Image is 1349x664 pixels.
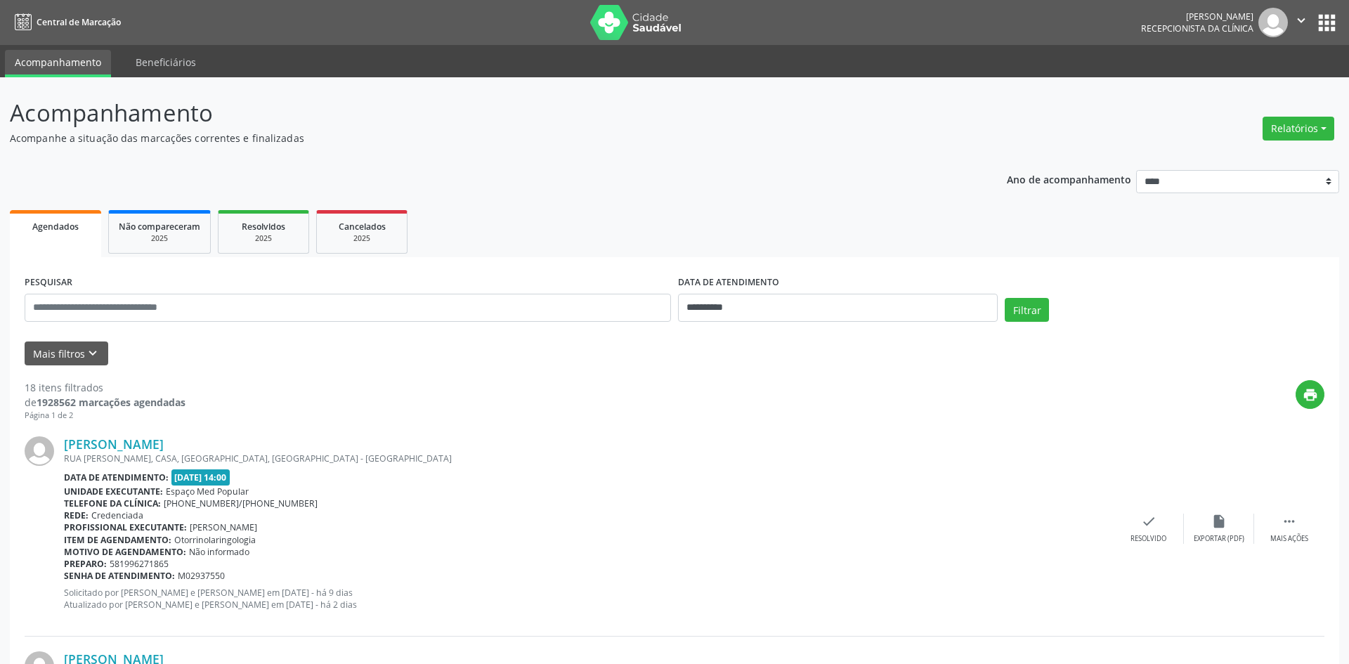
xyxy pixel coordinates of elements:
span: Não compareceram [119,221,200,233]
i:  [1293,13,1309,28]
div: Página 1 de 2 [25,410,185,422]
div: de [25,395,185,410]
button: print [1296,380,1324,409]
div: [PERSON_NAME] [1141,11,1253,22]
div: 2025 [228,233,299,244]
a: [PERSON_NAME] [64,436,164,452]
div: 2025 [327,233,397,244]
img: img [25,436,54,466]
span: Não informado [189,546,249,558]
button: Filtrar [1005,298,1049,322]
span: M02937550 [178,570,225,582]
button: Mais filtroskeyboard_arrow_down [25,341,108,366]
strong: 1928562 marcações agendadas [37,396,185,409]
p: Acompanhamento [10,96,940,131]
button: Relatórios [1263,117,1334,141]
i: insert_drive_file [1211,514,1227,529]
div: 18 itens filtrados [25,380,185,395]
span: Espaço Med Popular [166,486,249,497]
b: Motivo de agendamento: [64,546,186,558]
span: Resolvidos [242,221,285,233]
div: RUA [PERSON_NAME], CASA, [GEOGRAPHIC_DATA], [GEOGRAPHIC_DATA] - [GEOGRAPHIC_DATA] [64,453,1114,464]
span: 581996271865 [110,558,169,570]
label: DATA DE ATENDIMENTO [678,272,779,294]
span: [PERSON_NAME] [190,521,257,533]
i: keyboard_arrow_down [85,346,100,361]
b: Rede: [64,509,89,521]
span: Otorrinolaringologia [174,534,256,546]
p: Ano de acompanhamento [1007,170,1131,188]
div: 2025 [119,233,200,244]
a: Acompanhamento [5,50,111,77]
b: Telefone da clínica: [64,497,161,509]
i:  [1282,514,1297,529]
span: Recepcionista da clínica [1141,22,1253,34]
button: apps [1315,11,1339,35]
p: Acompanhe a situação das marcações correntes e finalizadas [10,131,940,145]
div: Mais ações [1270,534,1308,544]
button:  [1288,8,1315,37]
b: Senha de atendimento: [64,570,175,582]
i: check [1141,514,1156,529]
div: Resolvido [1130,534,1166,544]
i: print [1303,387,1318,403]
span: Credenciada [91,509,143,521]
a: Beneficiários [126,50,206,74]
span: [DATE] 14:00 [171,469,230,486]
div: Exportar (PDF) [1194,534,1244,544]
a: Central de Marcação [10,11,121,34]
b: Item de agendamento: [64,534,171,546]
img: img [1258,8,1288,37]
label: PESQUISAR [25,272,72,294]
span: Agendados [32,221,79,233]
p: Solicitado por [PERSON_NAME] e [PERSON_NAME] em [DATE] - há 9 dias Atualizado por [PERSON_NAME] e... [64,587,1114,611]
b: Profissional executante: [64,521,187,533]
b: Data de atendimento: [64,471,169,483]
span: Central de Marcação [37,16,121,28]
b: Preparo: [64,558,107,570]
span: [PHONE_NUMBER]/[PHONE_NUMBER] [164,497,318,509]
span: Cancelados [339,221,386,233]
b: Unidade executante: [64,486,163,497]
